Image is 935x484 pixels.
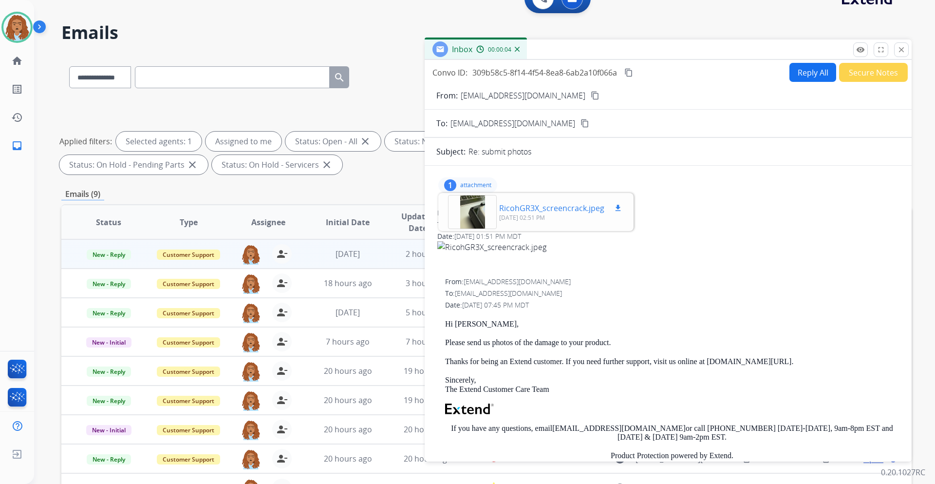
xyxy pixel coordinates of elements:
[11,112,23,123] mat-icon: history
[276,248,288,260] mat-icon: person_remove
[445,357,899,366] p: Thanks for being an Extend customer. If you need further support, visit us online at [DOMAIN_NAME...
[157,425,220,435] span: Customer Support
[157,250,220,260] span: Customer Support
[432,67,467,78] p: Convo ID:
[241,332,261,352] img: agent-avatar
[276,424,288,435] mat-icon: person_remove
[839,63,908,82] button: Secure Notes
[445,277,899,287] div: From:
[87,454,131,465] span: New - Reply
[87,396,131,406] span: New - Reply
[326,336,370,347] span: 7 hours ago
[436,90,458,101] p: From:
[404,395,452,406] span: 19 hours ago
[437,241,899,253] img: RicohGR3X_screencrack.jpeg
[580,119,589,128] mat-icon: content_copy
[406,336,449,347] span: 7 hours ago
[396,211,440,234] span: Updated Date
[206,132,281,151] div: Assigned to me
[324,366,372,376] span: 20 hours ago
[455,289,562,298] span: [EMAIL_ADDRESS][DOMAIN_NAME]
[87,308,131,318] span: New - Reply
[488,46,511,54] span: 00:00:04
[464,277,571,286] span: [EMAIL_ADDRESS][DOMAIN_NAME]
[454,232,521,241] span: [DATE] 01:51 PM MDT
[324,395,372,406] span: 20 hours ago
[437,232,899,241] div: Date:
[460,181,491,189] p: attachment
[59,136,112,147] p: Applied filters:
[856,45,865,54] mat-icon: remove_red_eye
[116,132,202,151] div: Selected agents: 1
[450,117,575,129] span: [EMAIL_ADDRESS][DOMAIN_NAME]
[61,23,912,42] h2: Emails
[157,308,220,318] span: Customer Support
[180,216,198,228] span: Type
[241,244,261,265] img: agent-avatar
[324,453,372,464] span: 20 hours ago
[251,216,285,228] span: Assignee
[445,320,899,329] p: Hi [PERSON_NAME],
[157,396,220,406] span: Customer Support
[404,366,452,376] span: 19 hours ago
[157,279,220,289] span: Customer Support
[324,424,372,435] span: 20 hours ago
[552,424,686,432] a: [EMAIL_ADDRESS][DOMAIN_NAME]
[437,220,899,230] div: To:
[406,278,449,289] span: 3 hours ago
[87,279,131,289] span: New - Reply
[276,394,288,406] mat-icon: person_remove
[336,307,360,318] span: [DATE]
[897,45,906,54] mat-icon: close
[276,453,288,465] mat-icon: person_remove
[241,449,261,469] img: agent-avatar
[445,289,899,298] div: To:
[614,204,622,213] mat-icon: download
[157,367,220,377] span: Customer Support
[241,390,261,411] img: agent-avatar
[359,136,371,147] mat-icon: close
[404,453,452,464] span: 20 hours ago
[444,179,456,191] div: 1
[61,188,104,200] p: Emails (9)
[462,300,529,310] span: [DATE] 07:45 PM MDT
[241,273,261,294] img: agent-avatar
[334,72,345,83] mat-icon: search
[276,277,288,289] mat-icon: person_remove
[11,140,23,152] mat-icon: inbox
[445,376,899,394] p: Sincerely, The Extend Customer Care Team
[499,202,604,214] p: RicohGR3X_screencrack.jpeg
[461,90,585,101] p: [EMAIL_ADDRESS][DOMAIN_NAME]
[11,83,23,95] mat-icon: list_alt
[406,307,449,318] span: 5 hours ago
[96,216,121,228] span: Status
[157,454,220,465] span: Customer Support
[59,155,208,174] div: Status: On Hold - Pending Parts
[385,132,487,151] div: Status: New - Initial
[437,208,899,218] div: From:
[591,91,599,100] mat-icon: content_copy
[445,338,899,347] p: Please send us photos of the damage to your product.
[241,420,261,440] img: agent-avatar
[406,249,449,259] span: 2 hours ago
[212,155,342,174] div: Status: On Hold - Servicers
[241,361,261,382] img: agent-avatar
[336,249,360,259] span: [DATE]
[276,365,288,377] mat-icon: person_remove
[445,300,899,310] div: Date:
[324,278,372,289] span: 18 hours ago
[87,367,131,377] span: New - Reply
[445,424,899,442] p: If you have any questions, email or call [PHONE_NUMBER] [DATE]-[DATE], 9am-8pm EST and [DATE] & [...
[445,404,494,414] img: Extend Logo
[881,466,925,478] p: 0.20.1027RC
[326,216,370,228] span: Initial Date
[452,44,472,55] span: Inbox
[436,146,466,157] p: Subject:
[276,307,288,318] mat-icon: person_remove
[468,146,531,157] p: Re: submit photos
[472,67,617,78] span: 309b58c5-8f14-4f54-8ea8-6ab2a10f066a
[276,336,288,348] mat-icon: person_remove
[86,425,131,435] span: New - Initial
[789,63,836,82] button: Reply All
[86,337,131,348] span: New - Initial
